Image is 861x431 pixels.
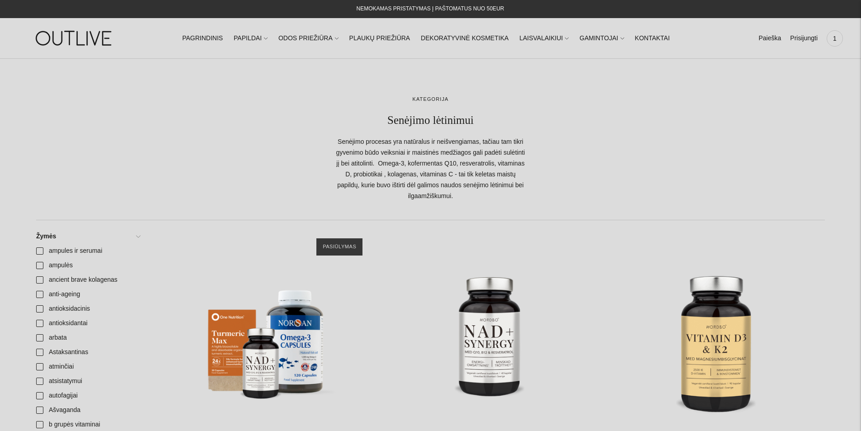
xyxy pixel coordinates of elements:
[758,28,781,48] a: Paieška
[579,28,624,48] a: GAMINTOJAI
[31,258,145,273] a: ampulės
[31,360,145,374] a: atminčiai
[519,28,569,48] a: LAISVALAIKIUI
[31,229,145,244] a: Žymės
[31,331,145,345] a: arbata
[31,316,145,331] a: antioksidantai
[635,28,670,48] a: KONTAKTAI
[790,28,818,48] a: Prisijungti
[31,403,145,417] a: Ašvaganda
[278,28,339,48] a: ODOS PRIEŽIŪRA
[31,287,145,302] a: anti-ageing
[357,4,504,14] div: NEMOKAMAS PRISTATYMAS Į PAŠTOMATUS NUO 50EUR
[31,302,145,316] a: antioksidacinis
[182,28,223,48] a: PAGRINDINIS
[827,28,843,48] a: 1
[18,23,131,54] img: OUTLIVE
[31,388,145,403] a: autofagijai
[31,345,145,360] a: Astaksantinas
[349,28,410,48] a: PLAUKŲ PRIEŽIŪRA
[828,32,841,45] span: 1
[31,374,145,388] a: atsistatymui
[234,28,268,48] a: PAPILDAI
[421,28,508,48] a: DEKORATYVINĖ KOSMETIKA
[31,244,145,258] a: ampules ir serumai
[31,273,145,287] a: ancient brave kolagenas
